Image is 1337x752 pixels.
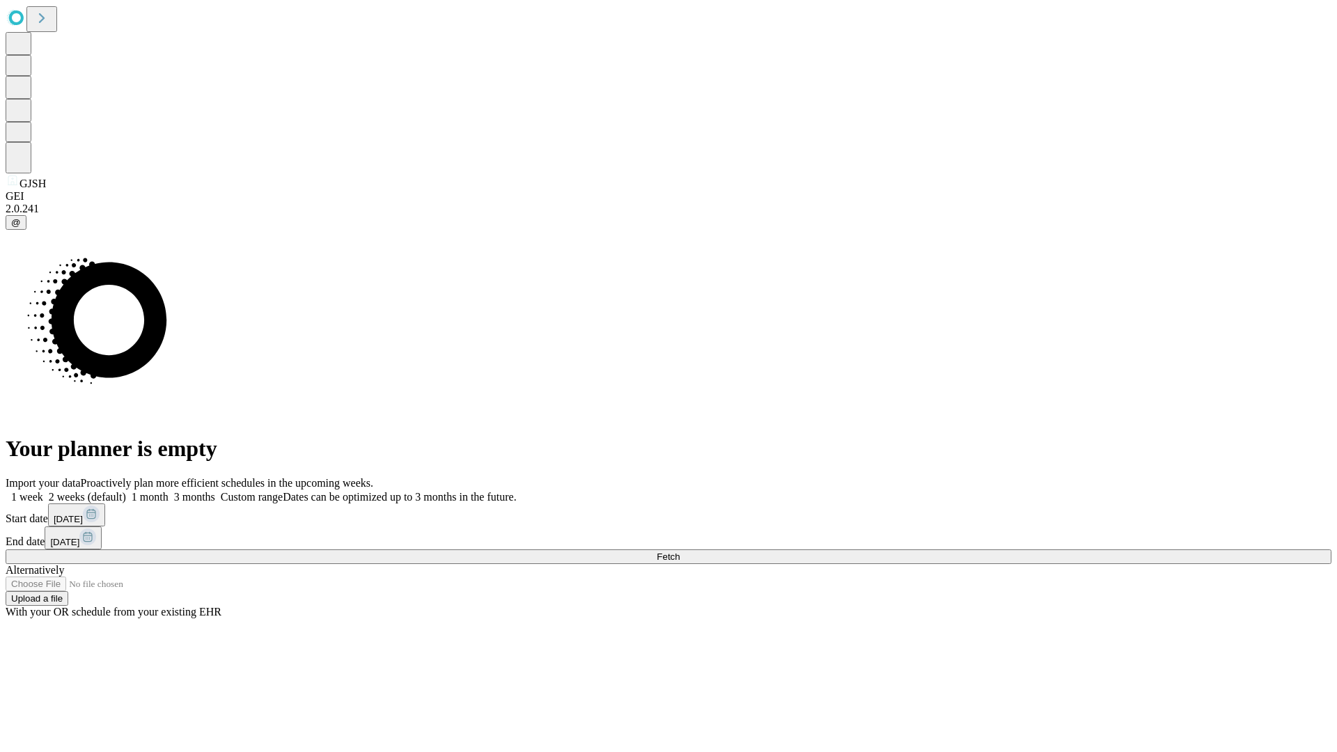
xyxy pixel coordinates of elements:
h1: Your planner is empty [6,436,1331,462]
span: [DATE] [54,514,83,524]
button: Fetch [6,549,1331,564]
span: GJSH [19,178,46,189]
span: 1 week [11,491,43,503]
span: 1 month [132,491,169,503]
span: Import your data [6,477,81,489]
span: Proactively plan more efficient schedules in the upcoming weeks. [81,477,373,489]
span: Alternatively [6,564,64,576]
span: Custom range [221,491,283,503]
div: 2.0.241 [6,203,1331,215]
span: 2 weeks (default) [49,491,126,503]
button: Upload a file [6,591,68,606]
div: Start date [6,503,1331,526]
span: [DATE] [50,537,79,547]
button: [DATE] [45,526,102,549]
div: GEI [6,190,1331,203]
span: Fetch [657,551,680,562]
button: @ [6,215,26,230]
span: @ [11,217,21,228]
span: With your OR schedule from your existing EHR [6,606,221,618]
span: Dates can be optimized up to 3 months in the future. [283,491,516,503]
button: [DATE] [48,503,105,526]
span: 3 months [174,491,215,503]
div: End date [6,526,1331,549]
